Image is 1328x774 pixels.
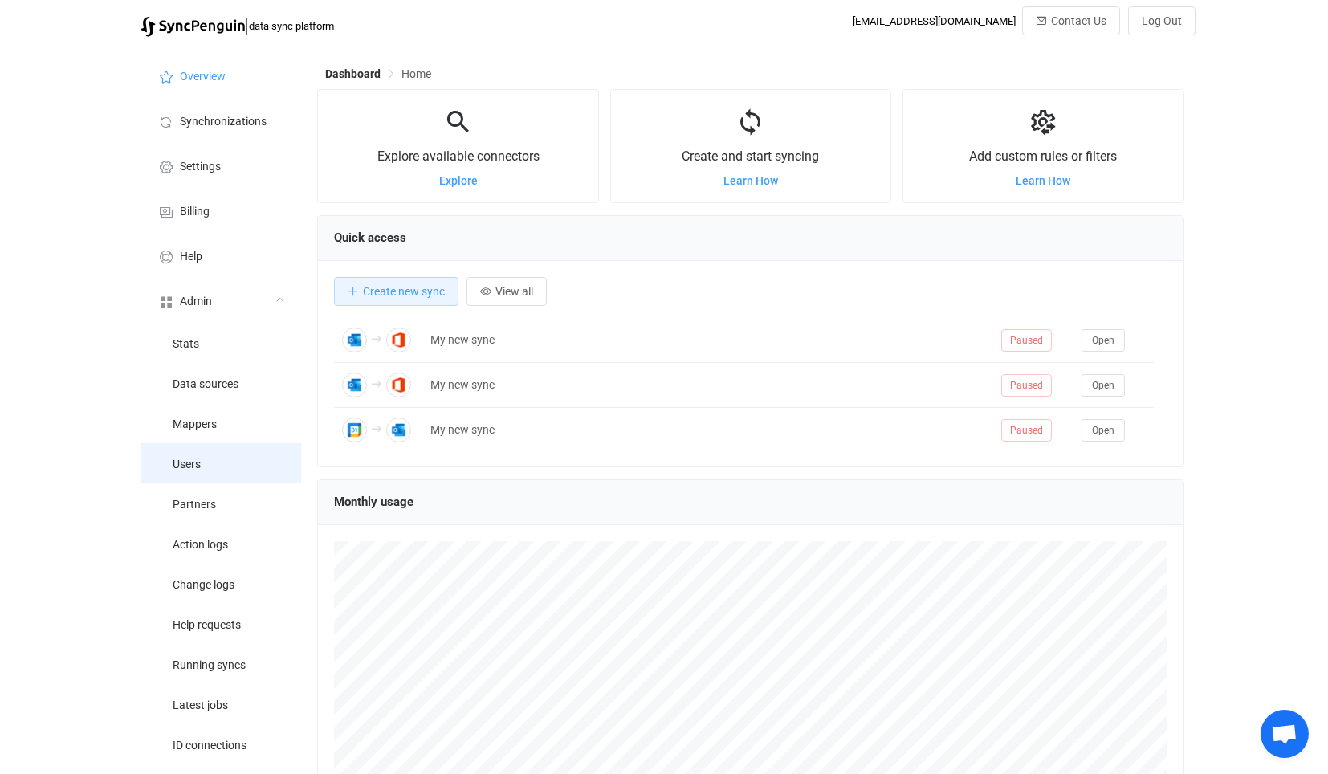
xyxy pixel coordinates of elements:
img: Outlook Calendar Meetings [342,328,367,352]
a: Overview [141,53,301,98]
span: Contact Us [1051,14,1106,27]
span: Explore available connectors [377,149,540,164]
span: Add custom rules or filters [969,149,1117,164]
span: Running syncs [173,659,246,672]
span: Action logs [173,539,228,552]
a: Open [1082,423,1125,436]
span: data sync platform [249,20,334,32]
a: Learn How [723,174,778,187]
img: Outlook Calendar Meetings [386,418,411,442]
button: Create new sync [334,277,458,306]
span: Admin [180,295,212,308]
span: Dashboard [325,67,381,80]
a: Help requests [141,604,301,644]
span: Users [173,458,201,471]
div: [EMAIL_ADDRESS][DOMAIN_NAME] [853,15,1016,27]
span: Paused [1001,374,1052,397]
button: Contact Us [1022,6,1120,35]
img: Office 365 Calendar Meetings [386,328,411,352]
span: Partners [173,499,216,511]
div: My new sync [422,376,993,394]
span: Change logs [173,579,234,592]
span: Billing [180,206,210,218]
a: Open [1082,333,1125,346]
span: Home [401,67,431,80]
a: Explore [439,174,478,187]
a: Learn How [1016,174,1070,187]
span: Open [1092,335,1114,346]
img: Outlook Calendar Meetings [342,373,367,397]
div: Open chat [1261,710,1309,758]
img: syncpenguin.svg [141,17,245,37]
div: My new sync [422,421,993,439]
span: Latest jobs [173,699,228,712]
span: Paused [1001,329,1052,352]
button: Log Out [1128,6,1196,35]
a: Action logs [141,523,301,564]
span: Open [1092,380,1114,391]
div: My new sync [422,331,993,349]
a: Mappers [141,403,301,443]
span: Help requests [173,619,241,632]
span: Stats [173,338,199,351]
button: Open [1082,329,1125,352]
a: Users [141,443,301,483]
span: ID connections [173,739,246,752]
span: Help [180,251,202,263]
button: View all [466,277,547,306]
a: ID connections [141,724,301,764]
span: Settings [180,161,221,173]
a: Billing [141,188,301,233]
span: Quick access [334,230,406,245]
span: Overview [180,71,226,84]
button: Open [1082,419,1125,442]
span: Data sources [173,378,238,391]
a: Data sources [141,363,301,403]
span: Log Out [1142,14,1182,27]
span: Synchronizations [180,116,267,128]
span: Open [1092,425,1114,436]
button: Open [1082,374,1125,397]
a: Latest jobs [141,684,301,724]
img: Google Calendar Meetings [342,418,367,442]
a: Partners [141,483,301,523]
span: View all [495,285,533,298]
a: Running syncs [141,644,301,684]
span: | [245,14,249,37]
span: Paused [1001,419,1052,442]
a: Settings [141,143,301,188]
a: Change logs [141,564,301,604]
div: Breadcrumb [325,68,431,79]
span: Create new sync [363,285,445,298]
a: |data sync platform [141,14,334,37]
img: Office 365 Calendar Meetings [386,373,411,397]
span: Monthly usage [334,495,413,509]
a: Stats [141,323,301,363]
span: Mappers [173,418,217,431]
a: Synchronizations [141,98,301,143]
a: Open [1082,378,1125,391]
span: Create and start syncing [682,149,820,164]
a: Help [141,233,301,278]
